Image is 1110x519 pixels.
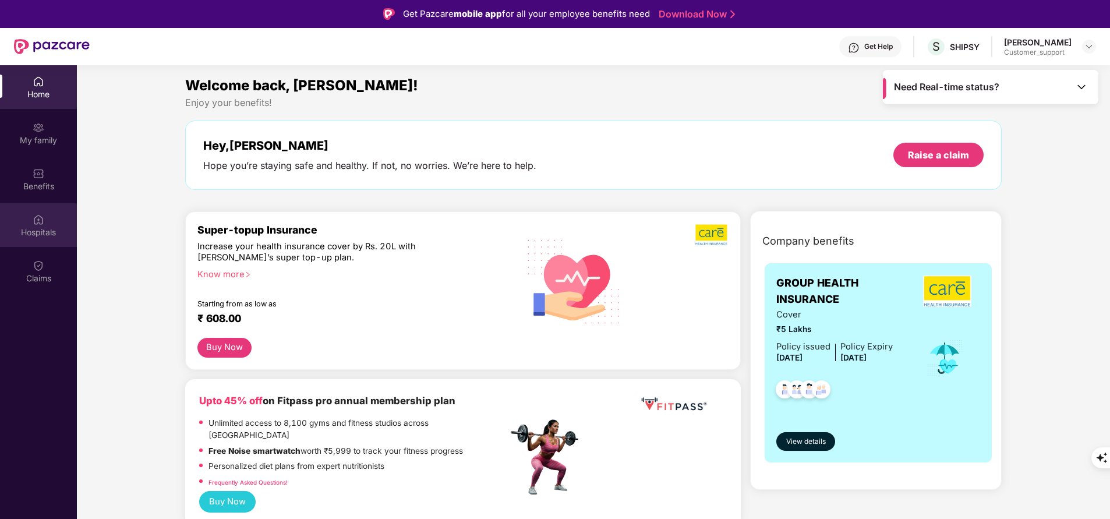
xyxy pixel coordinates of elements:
div: Know more [197,269,500,277]
p: worth ₹5,999 to track your fitness progress [208,445,463,458]
img: svg+xml;base64,PHN2ZyB3aWR0aD0iMjAiIGhlaWdodD0iMjAiIHZpZXdCb3g9IjAgMCAyMCAyMCIgZmlsbD0ibm9uZSIgeG... [33,122,44,133]
img: svg+xml;base64,PHN2ZyB4bWxucz0iaHR0cDovL3d3dy53My5vcmcvMjAwMC9zdmciIHdpZHRoPSI0OC45NDMiIGhlaWdodD... [807,377,836,405]
img: fpp.png [507,416,589,498]
b: on Fitpass pro annual membership plan [199,395,455,407]
p: Personalized diet plans from expert nutritionists [208,460,384,473]
span: GROUP HEALTH INSURANCE [776,275,914,308]
img: b5dec4f62d2307b9de63beb79f102df3.png [695,224,729,246]
div: Starting from as low as [197,299,458,308]
span: View details [786,436,826,447]
div: Increase your health insurance cover by Rs. 20L with [PERSON_NAME]’s super top-up plan. [197,241,457,264]
img: svg+xml;base64,PHN2ZyBpZD0iQ2xhaW0iIHhtbG5zPSJodHRwOi8vd3d3LnczLm9yZy8yMDAwL3N2ZyIgd2lkdGg9IjIwIi... [33,260,44,271]
div: [PERSON_NAME] [1004,37,1072,48]
img: svg+xml;base64,PHN2ZyBpZD0iSG9tZSIgeG1sbnM9Imh0dHA6Ly93d3cudzMub3JnLzIwMDAvc3ZnIiB3aWR0aD0iMjAiIG... [33,76,44,87]
img: svg+xml;base64,PHN2ZyBpZD0iSGVscC0zMngzMiIgeG1sbnM9Imh0dHA6Ly93d3cudzMub3JnLzIwMDAvc3ZnIiB3aWR0aD... [848,42,860,54]
img: New Pazcare Logo [14,39,90,54]
button: Buy Now [197,338,251,358]
img: svg+xml;base64,PHN2ZyBpZD0iQmVuZWZpdHMiIHhtbG5zPSJodHRwOi8vd3d3LnczLm9yZy8yMDAwL3N2ZyIgd2lkdGg9Ij... [33,168,44,179]
img: svg+xml;base64,PHN2ZyBpZD0iSG9zcGl0YWxzIiB4bWxucz0iaHR0cDovL3d3dy53My5vcmcvMjAwMC9zdmciIHdpZHRoPS... [33,214,44,225]
div: Policy Expiry [840,340,893,354]
div: Policy issued [776,340,830,354]
a: Frequently Asked Questions! [208,479,288,486]
div: ₹ 608.00 [197,312,496,326]
span: [DATE] [776,353,803,362]
img: svg+xml;base64,PHN2ZyB4bWxucz0iaHR0cDovL3d3dy53My5vcmcvMjAwMC9zdmciIHhtbG5zOnhsaW5rPSJodHRwOi8vd3... [518,224,630,337]
div: Hey, [PERSON_NAME] [203,139,536,153]
img: fppp.png [639,393,709,415]
strong: mobile app [454,8,502,19]
span: Welcome back, [PERSON_NAME]! [185,77,418,94]
img: Stroke [730,8,735,20]
button: Buy Now [199,491,255,512]
strong: Free Noise smartwatch [208,446,301,456]
div: Super-topup Insurance [197,224,507,236]
span: ₹5 Lakhs [776,323,893,336]
div: Customer_support [1004,48,1072,57]
a: Download Now [659,8,731,20]
div: Raise a claim [908,149,969,161]
span: Need Real-time status? [894,81,999,93]
button: View details [776,432,835,451]
span: Cover [776,308,893,322]
img: icon [926,339,964,377]
img: svg+xml;base64,PHN2ZyB4bWxucz0iaHR0cDovL3d3dy53My5vcmcvMjAwMC9zdmciIHdpZHRoPSI0OC45NDMiIGhlaWdodD... [795,377,823,405]
span: [DATE] [840,353,867,362]
div: Hope you’re staying safe and healthy. If not, no worries. We’re here to help. [203,160,536,172]
img: Logo [383,8,395,20]
img: svg+xml;base64,PHN2ZyB4bWxucz0iaHR0cDovL3d3dy53My5vcmcvMjAwMC9zdmciIHdpZHRoPSI0OC45NDMiIGhlaWdodD... [770,377,799,405]
div: Get Pazcare for all your employee benefits need [403,7,650,21]
span: Company benefits [762,233,854,249]
div: Get Help [864,42,893,51]
span: right [245,271,251,278]
div: SHIPSY [950,41,980,52]
img: svg+xml;base64,PHN2ZyB4bWxucz0iaHR0cDovL3d3dy53My5vcmcvMjAwMC9zdmciIHdpZHRoPSI0OC45MTUiIGhlaWdodD... [783,377,811,405]
span: S [932,40,940,54]
img: svg+xml;base64,PHN2ZyBpZD0iRHJvcGRvd24tMzJ4MzIiIHhtbG5zPSJodHRwOi8vd3d3LnczLm9yZy8yMDAwL3N2ZyIgd2... [1084,42,1094,51]
div: Enjoy your benefits! [185,97,1001,109]
p: Unlimited access to 8,100 gyms and fitness studios across [GEOGRAPHIC_DATA] [208,417,507,442]
img: Toggle Icon [1076,81,1087,93]
img: insurerLogo [923,276,971,307]
b: Upto 45% off [199,395,263,407]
